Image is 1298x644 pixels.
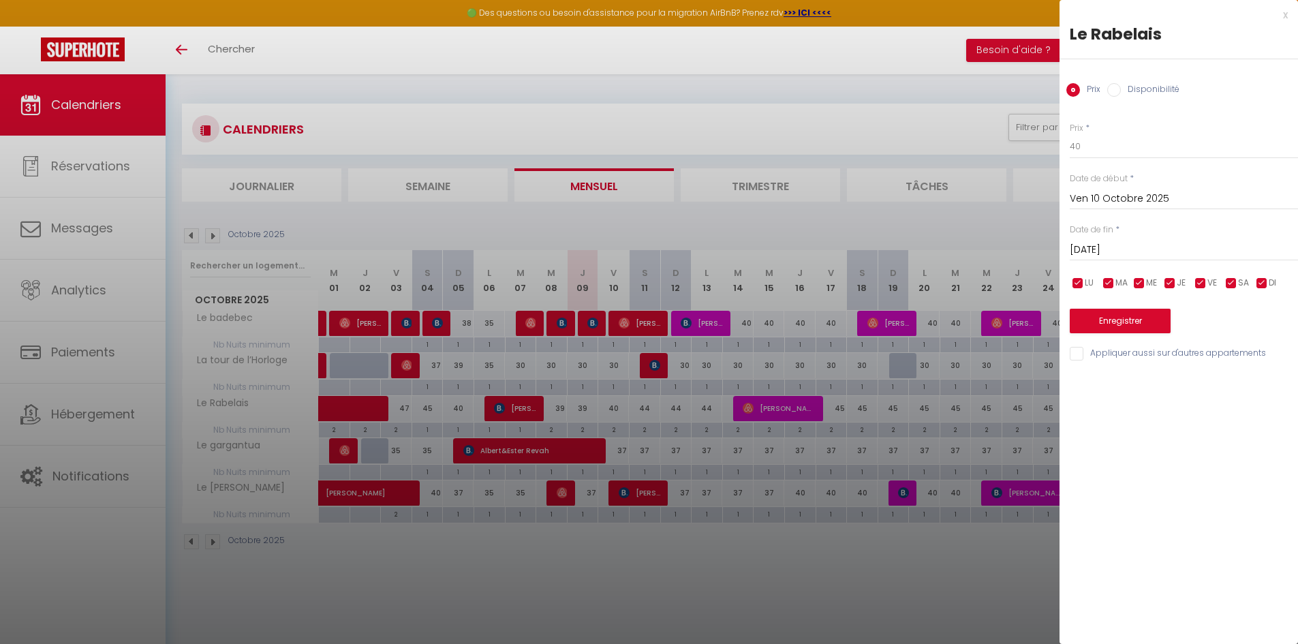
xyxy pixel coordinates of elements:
div: Le Rabelais [1070,23,1288,45]
label: Prix [1070,122,1083,135]
label: Disponibilité [1121,83,1179,98]
button: Enregistrer [1070,309,1171,333]
span: DI [1269,277,1276,290]
div: x [1060,7,1288,23]
span: MA [1115,277,1128,290]
span: JE [1177,277,1186,290]
label: Date de début [1070,172,1128,185]
label: Date de fin [1070,224,1113,236]
span: ME [1146,277,1157,290]
span: LU [1085,277,1094,290]
span: VE [1207,277,1217,290]
label: Prix [1080,83,1100,98]
span: SA [1238,277,1249,290]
